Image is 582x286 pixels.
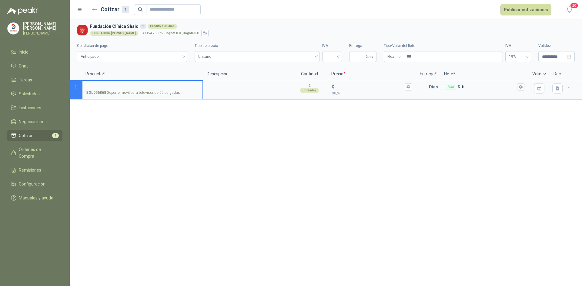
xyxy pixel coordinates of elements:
[52,133,59,138] span: 1
[19,77,32,83] span: Tareas
[7,164,62,176] a: Remisiones
[82,68,203,80] p: Producto
[349,43,376,49] label: Entrega
[440,68,529,80] p: Flete
[148,24,177,29] div: Crédito a 30 días
[19,181,45,187] span: Configuración
[416,68,440,80] p: Entrega
[90,23,572,30] h3: Fundación Clínica Shaio
[517,83,524,90] button: Flex $
[7,7,38,15] img: Logo peakr
[7,102,62,113] a: Licitaciones
[461,84,516,89] input: Flex $
[7,74,62,86] a: Tareas
[19,63,28,69] span: Chat
[101,5,129,14] h2: Cotizar
[139,32,200,35] p: DG 115A 70C-75 -
[19,104,41,111] span: Licitaciones
[458,84,460,90] p: $
[332,84,334,90] p: $
[328,68,416,80] p: Precio
[322,43,342,49] label: IVA
[7,46,62,58] a: Inicio
[446,84,455,90] div: Flex
[7,192,62,204] a: Manuales y ayuda
[564,4,575,15] button: 20
[90,31,138,36] div: FUNDACIÓN [PERSON_NAME]
[81,52,184,61] span: Anticipado
[405,83,412,90] button: $$0,00
[538,43,575,49] label: Validez
[500,4,551,15] button: Publicar cotizaciones
[387,52,400,61] span: Flex
[365,51,373,62] span: Días
[19,90,40,97] span: Solicitudes
[19,195,53,201] span: Manuales y ayuda
[529,68,550,80] p: Validez
[509,52,527,61] span: 19%
[19,118,47,125] span: Negociaciones
[429,81,440,93] p: Días
[75,85,77,90] span: 1
[77,25,88,35] img: Company Logo
[7,116,62,127] a: Negociaciones
[23,31,62,35] p: [PERSON_NAME]
[8,23,19,34] img: Company Logo
[309,83,310,88] p: 2
[334,91,340,95] span: 0
[23,22,62,30] p: [PERSON_NAME] [PERSON_NAME]
[86,90,180,96] p: - Soporte movil para televisor de 65 pulgadas
[165,31,200,35] strong: Bogotá D.C. , Bogotá D.C.
[7,130,62,141] a: Cotizar1
[19,146,57,159] span: Órdenes de Compra
[77,43,187,49] label: Condición de pago
[86,90,106,96] strong: SOL056868
[291,68,328,80] p: Cantidad
[332,90,412,96] p: $
[86,85,199,89] input: SOL056868-Soporte movil para televisor de 65 pulgadas
[19,132,33,139] span: Cotizar
[7,88,62,100] a: Solicitudes
[550,68,565,80] p: Doc
[140,24,146,29] div: 1
[505,43,531,49] label: IVA
[7,178,62,190] a: Configuración
[384,43,503,49] label: Tipo/Valor del flete
[19,49,28,55] span: Inicio
[198,52,316,61] span: Unitario
[336,92,340,95] span: ,00
[300,88,319,93] div: Unidades
[7,144,62,162] a: Órdenes de Compra
[203,68,291,80] p: Descripción
[195,43,320,49] label: Tipo de precio
[122,6,129,13] div: 1
[19,167,41,173] span: Remisiones
[336,84,403,89] input: $$0,00
[570,3,578,8] span: 20
[7,60,62,72] a: Chat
